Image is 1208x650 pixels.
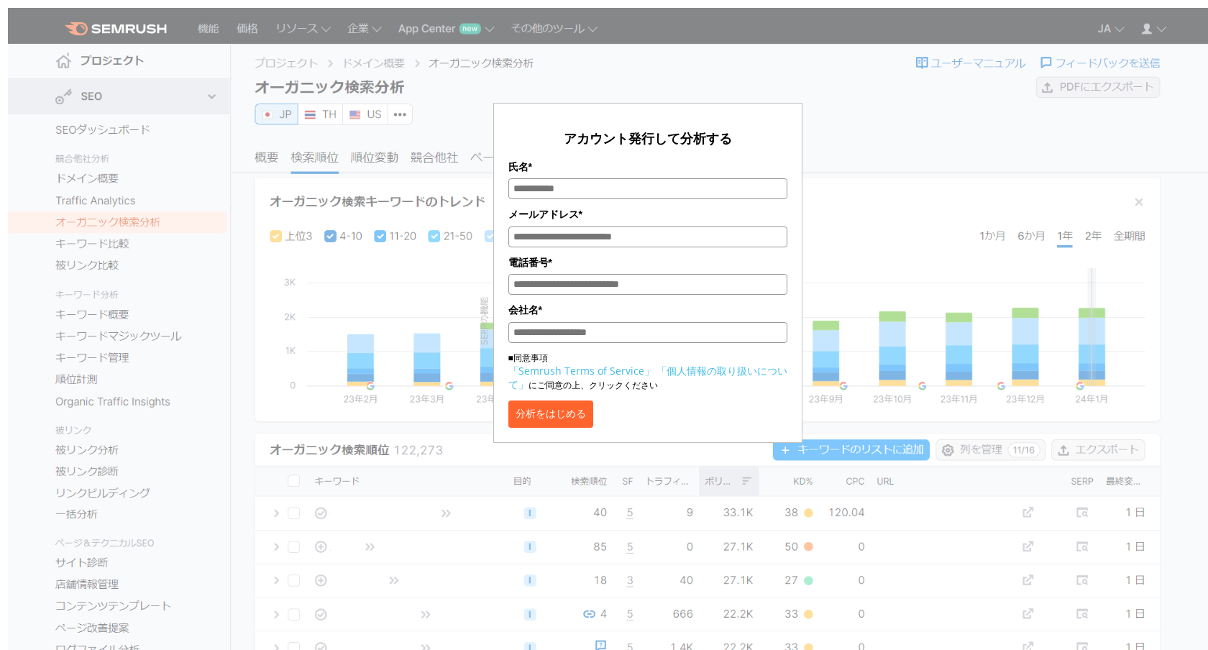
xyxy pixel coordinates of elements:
label: メールアドレス* [508,206,787,222]
p: ■同意事項 にご同意の上、クリックください [508,352,787,392]
label: 電話番号* [508,255,787,270]
span: アカウント発行して分析する [564,129,732,147]
a: 「Semrush Terms of Service」 [508,364,654,377]
button: 分析をはじめる [508,400,593,428]
a: 「個人情報の取り扱いについて」 [508,364,787,391]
